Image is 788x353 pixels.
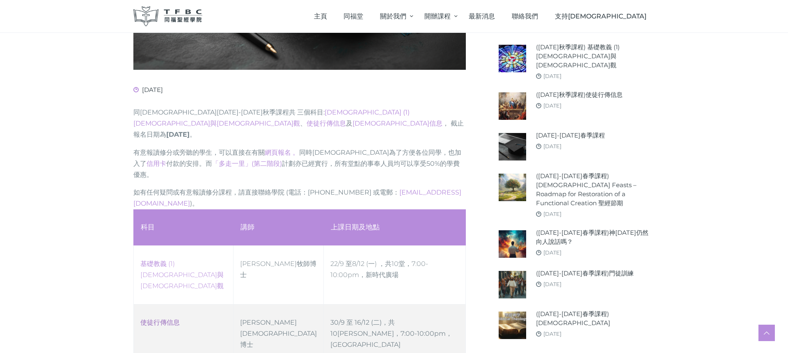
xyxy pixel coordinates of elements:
a: 信用卡 [147,160,166,167]
img: (2024-25年春季課程) Biblical Feasts – Roadmap for Restoration of a Functional Creation 聖經節期 [499,174,526,201]
a: ([DATE]-[DATE]春季課程)[DEMOGRAPHIC_DATA] [536,309,655,328]
a: [DATE]-[DATE]春季課程 [536,131,605,140]
a: ‎基礎教義 (1) [DEMOGRAPHIC_DATA]與[DEMOGRAPHIC_DATA]觀 [140,260,224,290]
a: 同福堂 [335,4,372,28]
p: 有意報讀修分或旁聽的學生，可以直接在有關 同時[DEMOGRAPHIC_DATA]為了方便各位同學，也加入了 付款的安排。而 計劃亦已經實行，所有堂點的事奉人員均可以享受50%的學費優惠。 [133,147,466,181]
img: 同福聖經學院 TFBC [133,6,202,26]
span: 、 [300,119,346,127]
a: ([DATE]秋季課程) 基礎教義 (1) [DEMOGRAPHIC_DATA]與[DEMOGRAPHIC_DATA]觀 [536,43,655,70]
a: [DATE] [543,330,561,337]
p: 同[DEMOGRAPHIC_DATA][DATE]-[DATE]秋季課程共 三 [133,107,466,140]
span: 關於我們 [380,12,406,20]
a: [DATE] [543,281,561,287]
a: [DATE] [543,249,561,256]
a: 開辦課程 [416,4,460,28]
a: [DATE] [543,143,561,149]
a: ([DATE]-[DATE]春季課程)門徒訓練 [536,269,634,278]
a: ([DATE]-[DATE]春季課程) [DEMOGRAPHIC_DATA] Feasts – Roadmap for Restoration of a Functional Creation ... [536,172,655,208]
img: 2024-25年春季課程 [499,133,526,160]
a: 最新消息 [460,4,504,28]
a: [DATE] [543,102,561,109]
a: [DATE] [543,211,561,217]
span: 同福堂 [344,12,363,20]
a: 支持[DEMOGRAPHIC_DATA] [546,4,655,28]
img: (2024-25年春季課程)聖經神學 [499,312,526,339]
span: 聯絡我們 [512,12,538,20]
a: ([DATE]-[DATE]春季課程)神[DATE]仍然向人說話嗎？ [536,228,655,246]
th: 科目 [134,209,234,245]
a: 使徒行傳信息 [140,319,180,326]
th: 上課日期及地點 [323,209,465,245]
a: [DATE] [543,73,561,79]
img: (2024-25年春季課程)門徒訓練 [499,271,526,298]
img: (2025年秋季課程)使徒行傳信息 [499,92,526,120]
a: 「多走一里」(第二階段) [212,160,282,167]
th: 講師 [233,209,323,245]
img: (2024-25年春季課程)神今天仍然向人說話嗎？ [499,230,526,258]
a: 主頁 [305,4,335,28]
a: 使徒行傳信息 [307,119,346,127]
span: 及 [346,119,442,127]
strong: [DATE] [166,131,190,138]
a: Scroll to top [758,325,775,341]
a: [DEMOGRAPHIC_DATA]信息 [353,119,442,127]
a: 關於我們 [371,4,416,28]
p: 如有任何疑問或有意報讀修分課程，請直接聯絡學院 (電話：[PHONE_NUMBER] 或電郵： )。 [133,187,466,209]
td: 22/9 至8/12 (一) ，共10堂，7:00-10:00pm，新時代廣場 [323,245,465,304]
a: ([DATE]秋季課程)使徒行傳信息 [536,90,623,99]
a: 網頁報名 。 [265,149,299,156]
a: 聯絡我們 [504,4,547,28]
img: (2025年秋季課程) 基礎教義 (1) 聖靈觀與教會觀 [499,45,526,72]
span: 主頁 [314,12,327,20]
span: 最新消息 [469,12,495,20]
span: 開辦課程 [424,12,451,20]
span: 支持[DEMOGRAPHIC_DATA] [555,12,646,20]
span: [DATE] [133,86,163,94]
td: [PERSON_NAME]牧師博士 [233,245,323,304]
